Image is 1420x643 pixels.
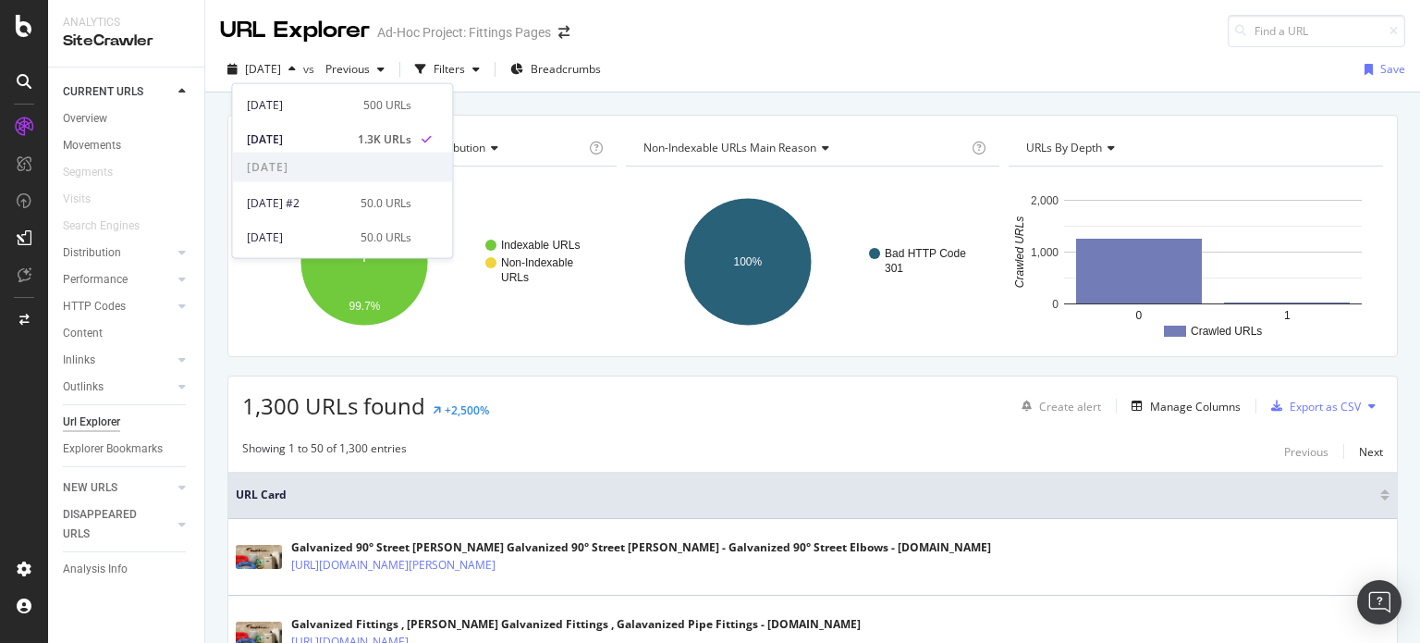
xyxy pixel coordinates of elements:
div: Export as CSV [1290,399,1361,414]
div: Previous [1284,444,1328,460]
svg: A chart. [1009,181,1380,342]
h4: URLs by Depth [1022,133,1366,163]
div: Outlinks [63,377,104,397]
svg: A chart. [626,181,998,342]
text: 1 [1284,309,1291,322]
div: Create alert [1039,399,1101,414]
text: 99.7% [349,300,380,313]
div: Distribution [63,243,121,263]
span: 2025 Aug. 21st [245,61,281,77]
span: 1,300 URLs found [242,390,425,421]
a: HTTP Codes [63,297,173,316]
a: Inlinks [63,351,173,370]
img: main image [236,545,282,569]
text: 0 [1136,309,1143,322]
div: [DATE] [247,229,349,245]
span: Previous [318,61,370,77]
div: SiteCrawler [63,31,190,52]
div: [DATE] [247,96,352,113]
div: 50.0 URLs [361,229,411,245]
a: Segments [63,163,131,182]
button: Manage Columns [1124,395,1241,417]
a: Overview [63,109,191,129]
a: CURRENT URLS [63,82,173,102]
div: Performance [63,270,128,290]
div: 500 URLs [363,96,411,113]
button: Filters [408,55,487,84]
span: Non-Indexable URLs Main Reason [643,140,816,155]
button: Breadcrumbs [503,55,608,84]
div: Url Explorer [63,413,120,432]
span: Breadcrumbs [531,61,601,77]
a: NEW URLS [63,478,173,498]
button: Export as CSV [1264,391,1361,421]
div: NEW URLS [63,478,117,498]
text: 100% [733,255,762,268]
text: Bad HTTP Code [885,247,966,260]
div: 1.3K URLs [358,130,411,147]
div: HTTP Codes [63,297,126,316]
div: DISAPPEARED URLS [63,505,156,544]
div: [DATE] #2 [247,194,349,211]
a: [URL][DOMAIN_NAME][PERSON_NAME] [291,556,496,575]
button: [DATE] [220,55,303,84]
div: +2,500% [445,402,489,418]
h4: Non-Indexable URLs Main Reason [640,133,969,163]
div: Overview [63,109,107,129]
div: Ad-Hoc Project: Fittings Pages [377,23,551,42]
a: Performance [63,270,173,290]
button: Save [1357,55,1405,84]
div: Galvanized 90° Street [PERSON_NAME] Galvanized 90° Street [PERSON_NAME] - Galvanized 90° Street E... [291,539,991,556]
text: 301 [885,262,903,275]
a: DISAPPEARED URLS [63,505,173,544]
text: 0 [1053,298,1059,311]
span: [DATE] [232,153,452,182]
text: Non-Indexable [501,256,573,269]
div: Visits [63,190,91,209]
a: Explorer Bookmarks [63,439,191,459]
input: Find a URL [1228,15,1405,47]
text: Crawled URLs [1014,216,1027,288]
div: Next [1359,444,1383,460]
div: Movements [63,136,121,155]
div: Galvanized Fittings , [PERSON_NAME] Galvanized Fittings , Galavanized Pipe Fittings - [DOMAIN_NAME] [291,616,861,633]
svg: A chart. [242,181,614,342]
div: Segments [63,163,113,182]
a: Analysis Info [63,560,191,579]
a: Distribution [63,243,173,263]
div: 50.0 URLs [361,194,411,211]
a: Url Explorer [63,413,191,432]
div: Inlinks [63,351,95,370]
button: Previous [1284,440,1328,463]
a: Outlinks [63,377,173,397]
text: Crawled URLs [1191,325,1262,338]
text: Indexable URLs [501,239,580,252]
button: Previous [318,55,392,84]
div: URL Explorer [220,15,370,46]
span: vs [303,61,318,77]
div: Showing 1 to 50 of 1,300 entries [242,440,407,463]
button: Next [1359,440,1383,463]
div: Explorer Bookmarks [63,439,163,459]
a: Visits [63,190,109,209]
div: Analysis Info [63,560,128,579]
div: Content [63,324,103,343]
span: URLs by Depth [1026,140,1102,155]
span: URL Card [236,487,1376,503]
text: 1,000 [1031,246,1059,259]
a: Content [63,324,191,343]
div: Filters [434,61,465,77]
div: Save [1380,61,1405,77]
text: URLs [501,271,529,284]
div: arrow-right-arrow-left [558,26,569,39]
div: Manage Columns [1150,399,1241,414]
div: CURRENT URLS [63,82,143,102]
a: Movements [63,136,191,155]
div: Open Intercom Messenger [1357,580,1402,624]
a: Search Engines [63,216,158,236]
div: [DATE] [247,130,347,147]
div: Search Engines [63,216,140,236]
